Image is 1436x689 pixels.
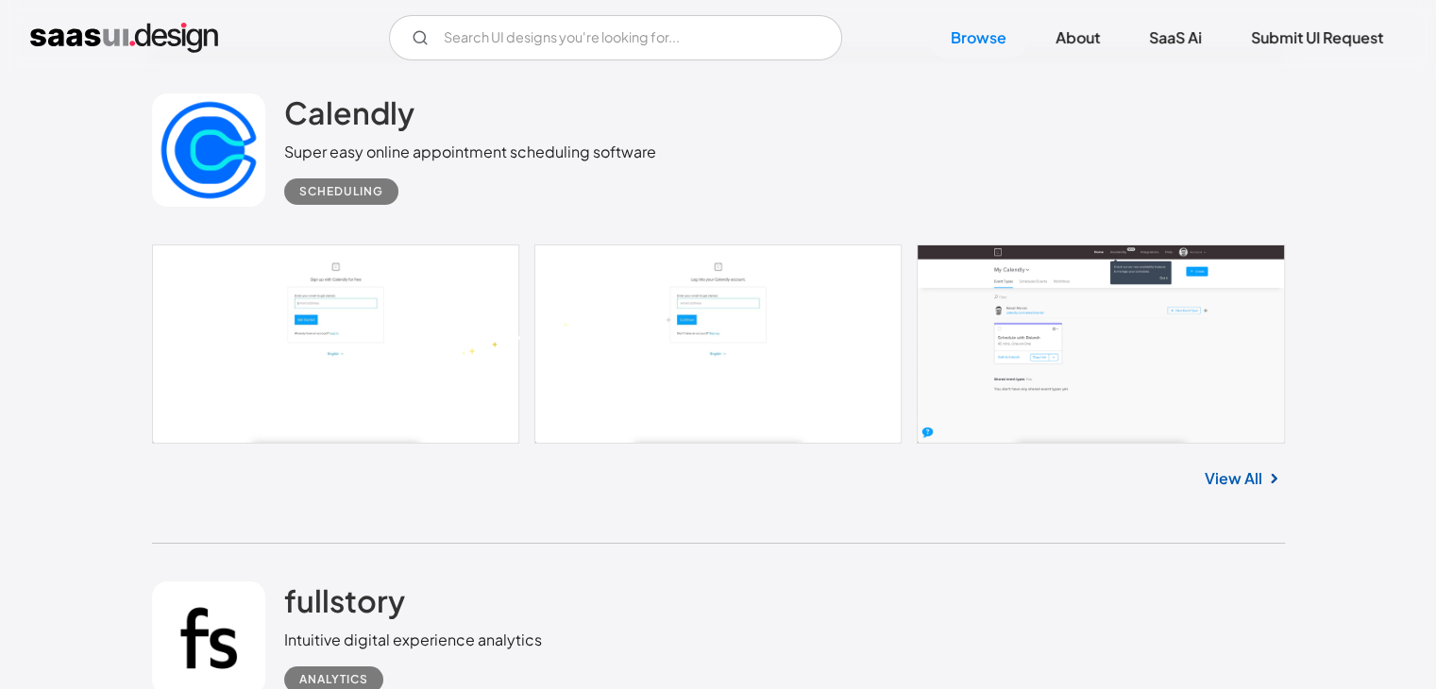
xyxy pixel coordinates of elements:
div: Super easy online appointment scheduling software [284,141,656,163]
form: Email Form [389,15,842,60]
input: Search UI designs you're looking for... [389,15,842,60]
div: Scheduling [299,180,383,203]
a: Browse [928,17,1029,59]
a: SaaS Ai [1126,17,1225,59]
div: Intuitive digital experience analytics [284,629,542,651]
a: fullstory [284,581,405,629]
a: View All [1205,467,1262,490]
a: About [1033,17,1123,59]
a: Submit UI Request [1228,17,1406,59]
h2: Calendly [284,93,414,131]
h2: fullstory [284,581,405,619]
a: home [30,23,218,53]
a: Calendly [284,93,414,141]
